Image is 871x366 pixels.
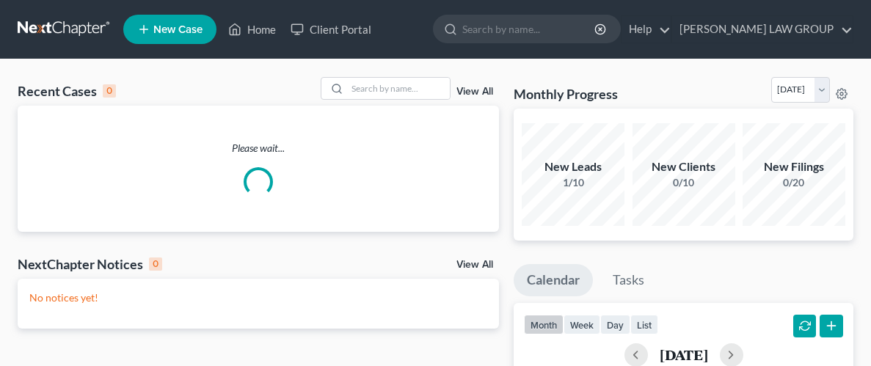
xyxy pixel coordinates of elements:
a: Home [221,16,283,43]
div: 0/20 [743,175,845,190]
div: New Clients [633,158,735,175]
div: New Filings [743,158,845,175]
div: NextChapter Notices [18,255,162,273]
p: Please wait... [18,141,499,155]
a: View All [456,87,493,97]
div: 1/10 [522,175,624,190]
a: Calendar [514,264,593,296]
div: 0/10 [633,175,735,190]
div: New Leads [522,158,624,175]
a: Tasks [600,264,657,296]
button: week [564,315,600,334]
p: No notices yet! [29,290,487,305]
a: [PERSON_NAME] LAW GROUP [672,16,853,43]
h2: [DATE] [660,347,708,362]
a: Client Portal [283,16,379,43]
a: Help [622,16,671,43]
div: 0 [149,257,162,271]
div: 0 [103,84,116,98]
button: list [630,315,658,334]
button: day [600,315,630,334]
a: View All [456,260,493,270]
h3: Monthly Progress [514,85,618,103]
span: New Case [153,24,203,35]
button: month [524,315,564,334]
input: Search by name... [462,15,597,43]
div: Recent Cases [18,82,116,100]
input: Search by name... [347,78,450,99]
